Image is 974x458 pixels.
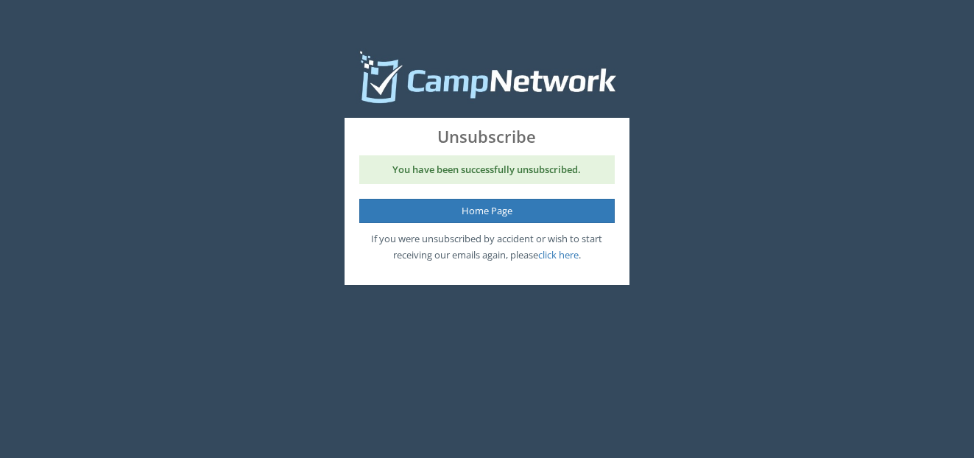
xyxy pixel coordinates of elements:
[356,48,618,107] img: Camp Network
[392,163,581,176] strong: You have been successfully unsubscribed.
[359,199,615,223] a: Home Page
[359,230,615,263] p: If you were unsubscribed by accident or wish to start receiving our emails again, please .
[538,248,579,261] a: click here
[359,125,615,148] span: Unsubscribe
